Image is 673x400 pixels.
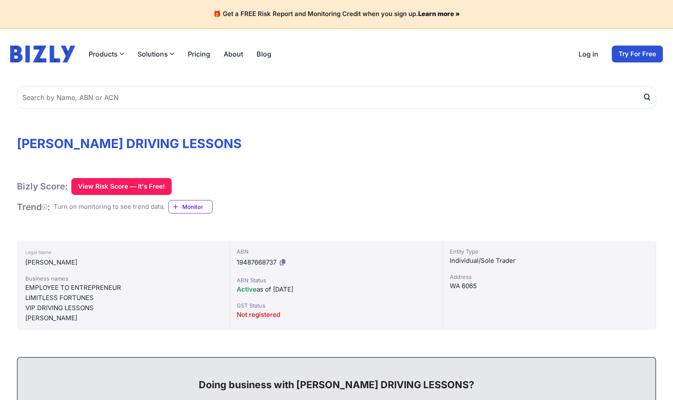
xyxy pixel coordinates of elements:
[418,10,460,18] a: Learn more »
[612,46,663,62] a: Try For Free
[578,49,598,59] a: Log in
[25,303,221,313] div: VIP DRIVING LESSONS
[237,301,436,310] div: GST Status
[25,274,221,283] div: Business names
[25,247,221,257] div: Legal Name
[237,285,257,293] span: Active
[182,203,212,211] span: Monitor
[450,247,649,256] div: Entity Type
[10,10,663,18] h4: 🎁 Get a FREE Risk Report and Monitoring Credit when you sign up.
[450,256,649,266] div: Individual/Sole Trader
[168,200,213,214] a: Monitor
[26,365,647,392] div: Doing business with [PERSON_NAME] DRIVING LESSONS?
[450,273,649,281] div: Address
[25,293,221,303] div: LIMITLESS FORTUNES
[17,201,50,213] h1: Trend :
[25,257,221,268] div: [PERSON_NAME]
[138,49,174,59] button: Solutions
[17,136,656,151] h1: [PERSON_NAME] DRIVING LESSONS
[89,49,124,59] button: Products
[188,49,210,59] a: Pricing
[25,313,221,323] div: [PERSON_NAME]
[237,276,436,284] div: ABN Status
[237,311,280,319] span: Not registered
[17,181,68,192] h1: Bizly Score:
[450,281,649,291] div: WA 6065
[54,202,165,212] div: Turn on monitoring to see trend data.
[25,283,221,293] div: EMPLOYEE TO ENTREPRENEUR
[224,49,243,59] a: About
[237,284,436,295] div: as of [DATE]
[237,258,276,266] span: 19487668737
[257,49,271,59] a: Blog
[17,86,656,109] input: Search by Name, ABN or ACN
[71,178,172,195] button: View Risk Score — It's Free!
[237,247,436,256] div: ABN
